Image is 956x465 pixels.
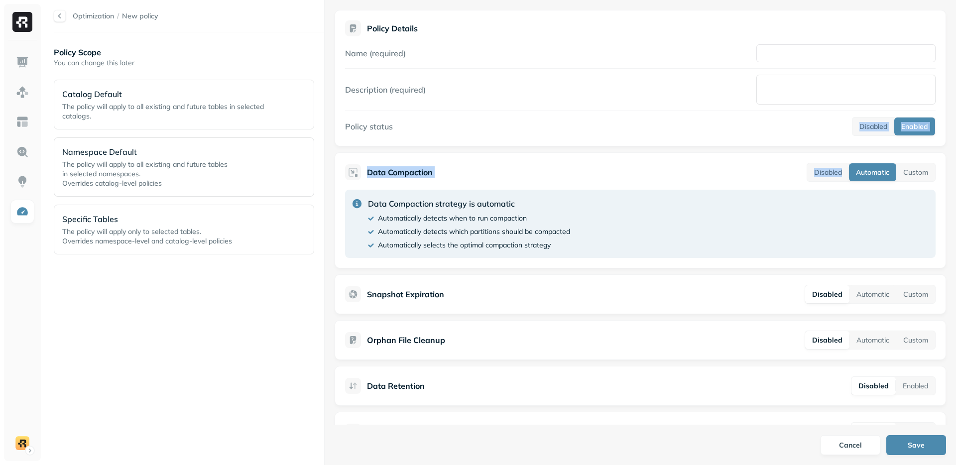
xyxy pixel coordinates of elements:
p: Automatically selects the optimal compaction strategy [378,240,551,250]
p: Data Compaction [367,166,433,178]
img: Insights [16,175,29,188]
button: Enabled [896,423,935,441]
nav: breadcrumb [73,11,158,21]
p: Catalog Default [62,88,276,100]
p: Data Compaction strategy is automatic [368,198,570,210]
button: Disabled [805,285,849,303]
span: The policy will apply to all existing and future tables in selected catalogs. [62,102,264,120]
span: Overrides catalog-level policies [62,179,162,188]
button: Disabled [852,117,894,135]
img: Optimization [16,205,29,218]
div: Specific TablesThe policy will apply only to selected tables.Overrides namespace-level and catalo... [54,205,314,254]
button: Cancel [821,435,880,455]
img: Query Explorer [16,145,29,158]
label: Policy status [345,121,393,131]
p: Automatically detects when to run compaction [378,214,527,223]
p: You can change this later [54,58,324,68]
p: Orphan File Cleanup [367,334,445,346]
p: Namespace Default [62,146,276,158]
img: demo [15,436,29,450]
button: Save [886,435,946,455]
img: Asset Explorer [16,116,29,128]
button: Automatic [849,163,896,181]
p: Policy Scope [54,46,324,58]
button: Disabled [851,377,896,395]
button: Custom [896,331,935,349]
button: Custom [896,163,935,181]
button: Custom [896,285,935,303]
button: Disabled [807,163,849,181]
span: in selected namespaces. [62,169,140,178]
span: The policy will apply only to selected tables. [62,227,201,236]
p: / [117,11,119,21]
span: New policy [122,11,158,21]
p: Policy Details [367,23,418,33]
a: Optimization [73,11,114,20]
button: Automatic [849,285,896,303]
p: Specific Tables [62,213,276,225]
span: The policy will apply to all existing and future tables [62,160,228,169]
div: Catalog DefaultThe policy will apply to all existing and future tables in selected catalogs. [54,80,314,129]
label: Description (required) [345,85,426,95]
button: Disabled [851,423,896,441]
p: Snapshot Expiration [367,288,444,300]
img: Dashboard [16,56,29,69]
img: Ryft [12,12,32,32]
button: Enabled [894,117,935,135]
img: Assets [16,86,29,99]
div: Namespace DefaultThe policy will apply to all existing and future tablesin selected namespaces.Ov... [54,137,314,197]
button: Disabled [805,331,849,349]
p: Automatically detects which partitions should be compacted [378,227,570,236]
button: Automatic [849,331,896,349]
label: Name (required) [345,48,406,58]
button: Enabled [896,377,935,395]
p: Data Retention [367,380,425,392]
span: Overrides namespace-level and catalog-level policies [62,236,232,245]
